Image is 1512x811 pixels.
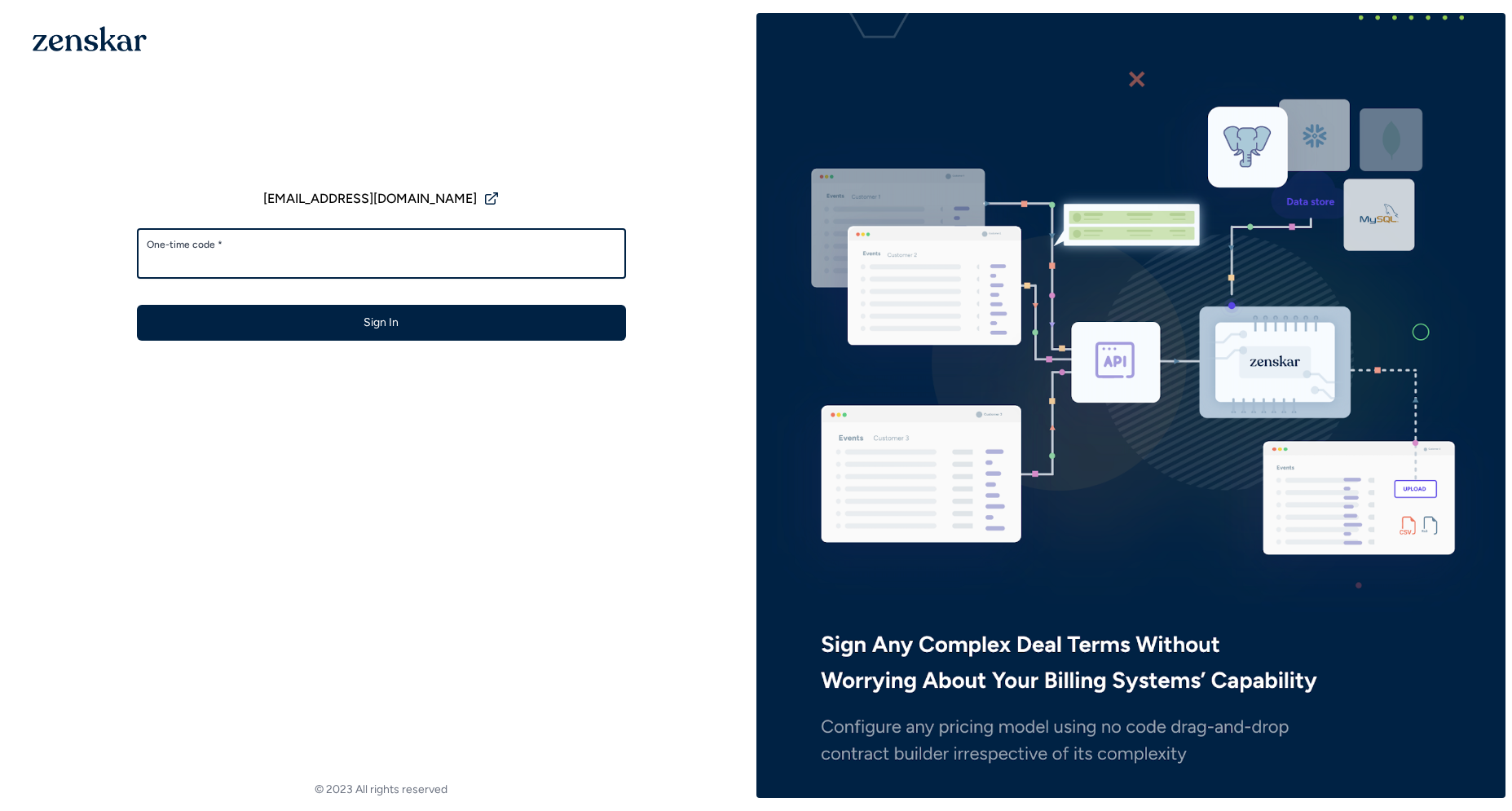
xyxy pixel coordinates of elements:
img: 1OGAJ2xQqyY4LXKgY66KYq0eOWRCkrZdAb3gUhuVAqdWPZE9SRJmCz+oDMSn4zDLXe31Ii730ItAGKgCKgCCgCikA4Av8PJUP... [33,26,147,51]
button: Sign In [137,305,626,341]
span: [EMAIL_ADDRESS][DOMAIN_NAME] [263,189,477,209]
label: One-time code * [147,238,616,251]
footer: © 2023 All rights reserved [7,782,756,798]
